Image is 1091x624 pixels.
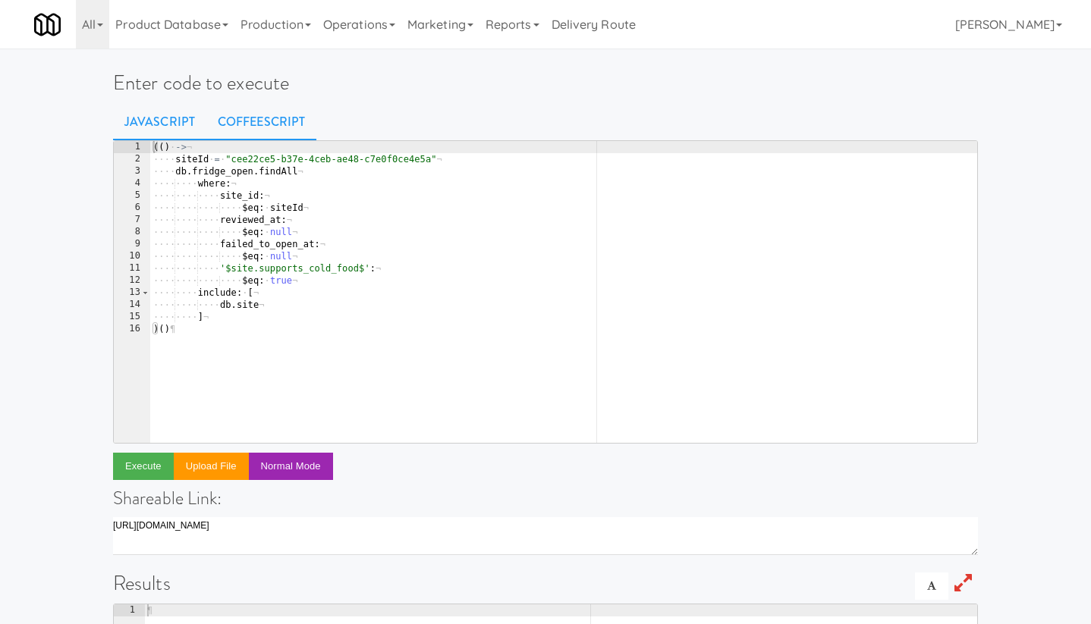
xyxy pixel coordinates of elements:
button: Normal Mode [249,453,333,480]
div: 8 [114,226,150,238]
a: CoffeeScript [206,103,316,141]
a: Javascript [113,103,206,141]
div: 5 [114,190,150,202]
div: 4 [114,177,150,190]
div: 15 [114,311,150,323]
div: 11 [114,262,150,274]
div: 2 [114,153,150,165]
div: 16 [114,323,150,335]
div: 1 [114,604,145,616]
div: 10 [114,250,150,262]
div: 14 [114,299,150,311]
h1: Enter code to execute [113,72,978,94]
div: 12 [114,274,150,287]
button: Execute [113,453,174,480]
h4: Shareable Link: [113,488,978,508]
div: 1 [114,141,150,153]
h1: Results [113,572,978,594]
img: Micromart [34,11,61,38]
div: 6 [114,202,150,214]
div: 3 [114,165,150,177]
button: Upload file [174,453,249,480]
div: 9 [114,238,150,250]
textarea: [URL][DOMAIN_NAME] [113,517,978,555]
div: 7 [114,214,150,226]
div: 13 [114,287,150,299]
